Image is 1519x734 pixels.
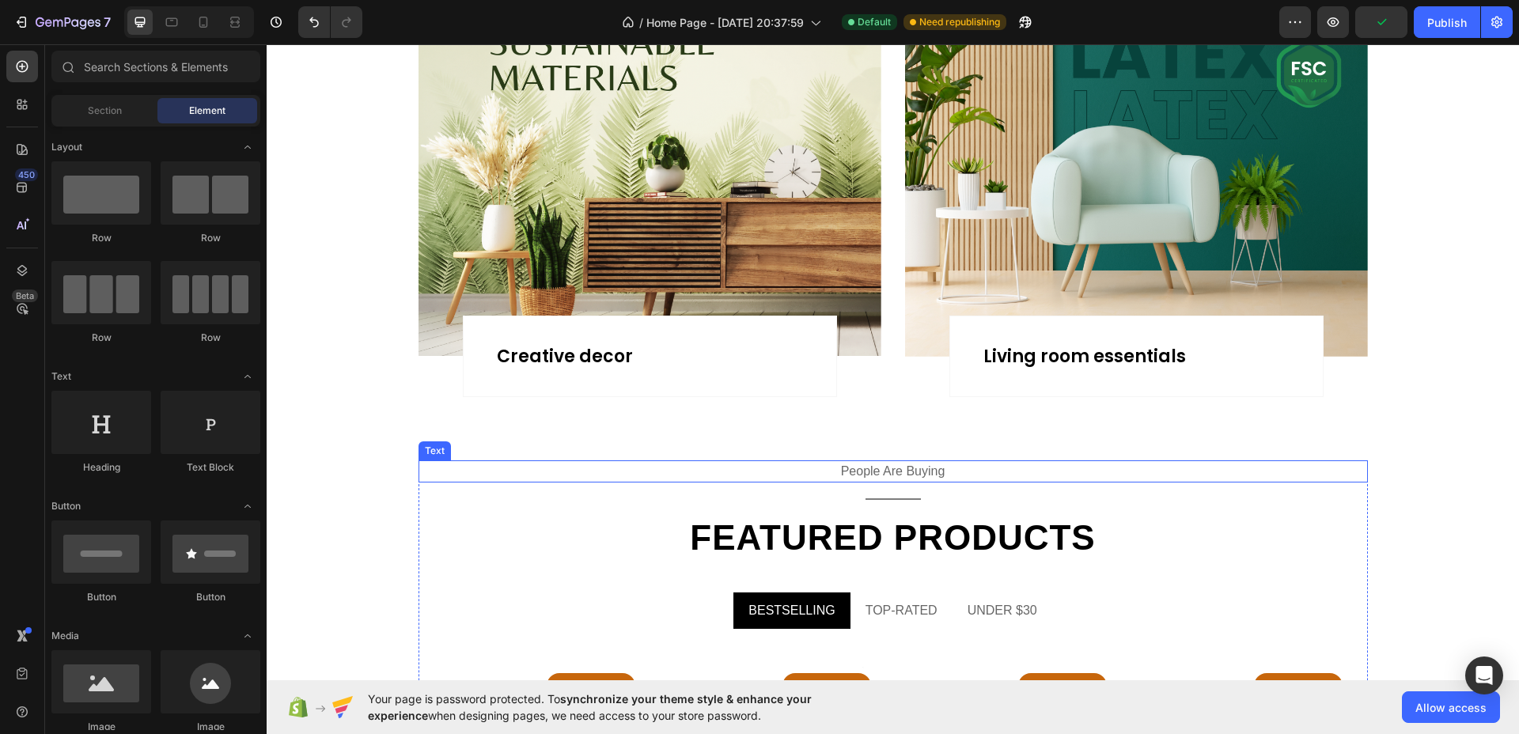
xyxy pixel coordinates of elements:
div: Text [155,399,181,414]
input: Search Sections & Elements [51,51,260,82]
button: Publish [1414,6,1480,38]
span: Home Page - [DATE] 20:37:59 [646,14,804,31]
div: Row [161,231,260,245]
div: Creative decor [229,297,538,327]
div: Row [161,331,260,345]
div: 450 [15,168,38,181]
div: people are buying [152,416,1101,438]
span: Section [88,104,122,118]
div: Button [161,590,260,604]
span: Need republishing [919,15,1000,29]
span: Toggle open [235,364,260,389]
h2: Featured products [152,471,1101,516]
div: Row [51,231,151,245]
div: Heading [51,460,151,475]
span: Toggle open [235,134,260,160]
div: Button [51,590,151,604]
span: Toggle open [235,623,260,649]
div: Living room essentials [715,297,1025,327]
div: Text Block [161,460,260,475]
pre: Sale 32% [752,629,839,660]
span: / [639,14,643,31]
div: Publish [1427,14,1467,31]
button: Allow access [1402,691,1500,723]
span: Text [51,369,71,384]
div: Open Intercom Messenger [1465,656,1503,694]
span: Media [51,629,79,643]
pre: Sale 29% [516,629,604,660]
span: Element [189,104,225,118]
iframe: Design area [267,44,1519,680]
span: Toggle open [235,494,260,519]
div: Row [51,331,151,345]
span: Default [858,15,891,29]
div: TOP-RATED [597,554,673,578]
div: Beta [12,289,38,302]
span: Button [51,499,81,513]
p: 7 [104,13,111,32]
div: BESTSELLING [479,554,570,578]
div: Image [51,720,151,734]
div: UNDER $30 [699,554,773,578]
span: Your page is password protected. To when designing pages, we need access to your store password. [368,690,873,724]
span: Allow access [1415,699,1487,716]
span: Layout [51,140,82,154]
span: synchronize your theme style & enhance your experience [368,692,812,722]
div: Image [161,720,260,734]
pre: Sale 28% [987,629,1075,660]
button: 7 [6,6,118,38]
pre: Sale 28% [280,629,368,660]
div: Undo/Redo [298,6,362,38]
